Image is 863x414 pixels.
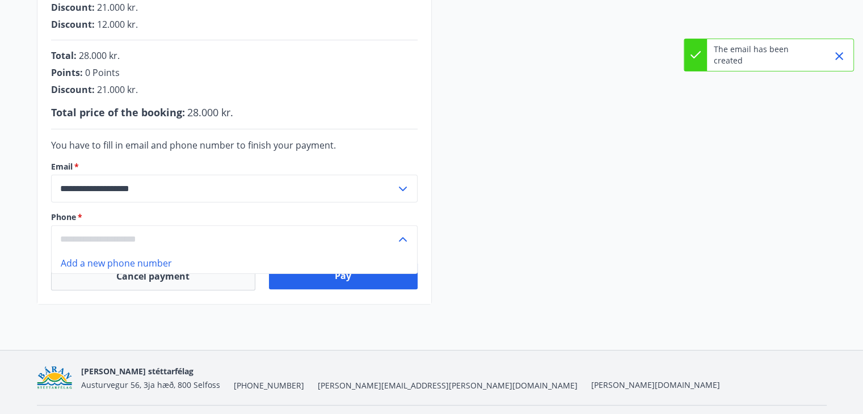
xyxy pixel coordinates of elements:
[51,1,95,14] span: Discount :
[591,379,720,390] a: [PERSON_NAME][DOMAIN_NAME]
[97,1,138,14] span: 21.000 kr.
[234,380,304,391] span: [PHONE_NUMBER]
[97,83,138,96] span: 21.000 kr.
[97,18,138,31] span: 12.000 kr.
[318,380,578,391] span: [PERSON_NAME][EMAIL_ADDRESS][PERSON_NAME][DOMAIN_NAME]
[85,66,120,79] span: 0 Points
[51,212,418,223] label: Phone
[187,105,233,119] span: 28.000 kr.
[51,262,256,290] button: Cancel payment
[269,262,418,289] button: Pay
[81,379,220,390] span: Austurvegur 56, 3ja hæð, 800 Selfoss
[51,105,185,119] span: Total price of the booking :
[79,49,120,62] span: 28.000 kr.
[830,47,849,66] button: Close
[714,44,814,66] p: The email has been created
[51,161,418,172] label: Email
[37,366,73,390] img: Bz2lGXKH3FXEIQKvoQ8VL0Fr0uCiWgfgA3I6fSs8.png
[51,66,83,79] span: Points :
[51,49,77,62] span: Total :
[52,253,417,273] li: Add a new phone number
[51,139,336,151] span: You have to fill in email and phone number to finish your payment.
[51,18,95,31] span: Discount :
[81,366,193,377] span: [PERSON_NAME] stéttarfélag
[51,83,95,96] span: Discount :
